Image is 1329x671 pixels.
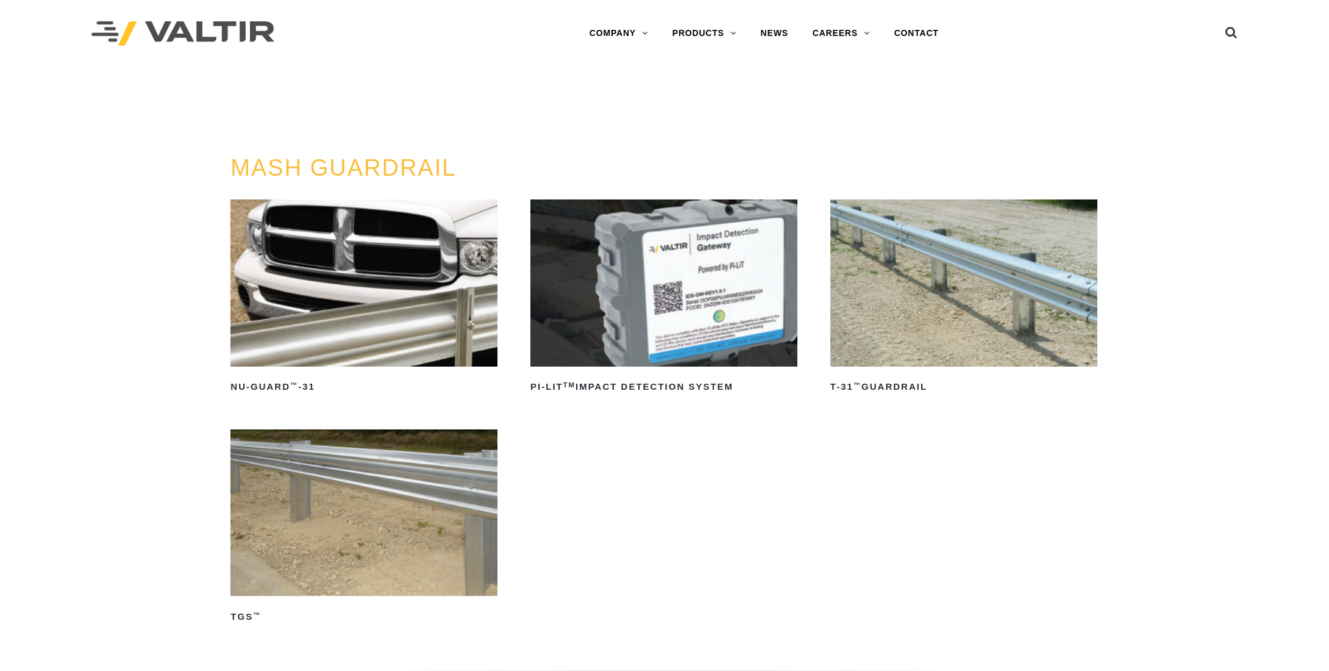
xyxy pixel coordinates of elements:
h2: PI-LIT Impact Detection System [530,378,797,397]
a: CONTACT [882,21,951,46]
h2: TGS [230,607,497,626]
a: NU-GUARD™-31 [230,199,497,396]
a: COMPANY [577,21,660,46]
a: MASH GUARDRAIL [230,155,456,181]
a: NEWS [749,21,800,46]
h2: T-31 Guardrail [830,378,1097,397]
a: PI-LITTMImpact Detection System [530,199,797,396]
a: CAREERS [800,21,882,46]
h2: NU-GUARD -31 [230,378,497,397]
a: TGS™ [230,429,497,626]
sup: ™ [253,611,261,619]
img: Valtir [91,21,274,46]
a: T-31™Guardrail [830,199,1097,396]
sup: ™ [290,381,298,389]
a: PRODUCTS [660,21,749,46]
sup: ™ [853,381,861,389]
sup: TM [563,381,575,389]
